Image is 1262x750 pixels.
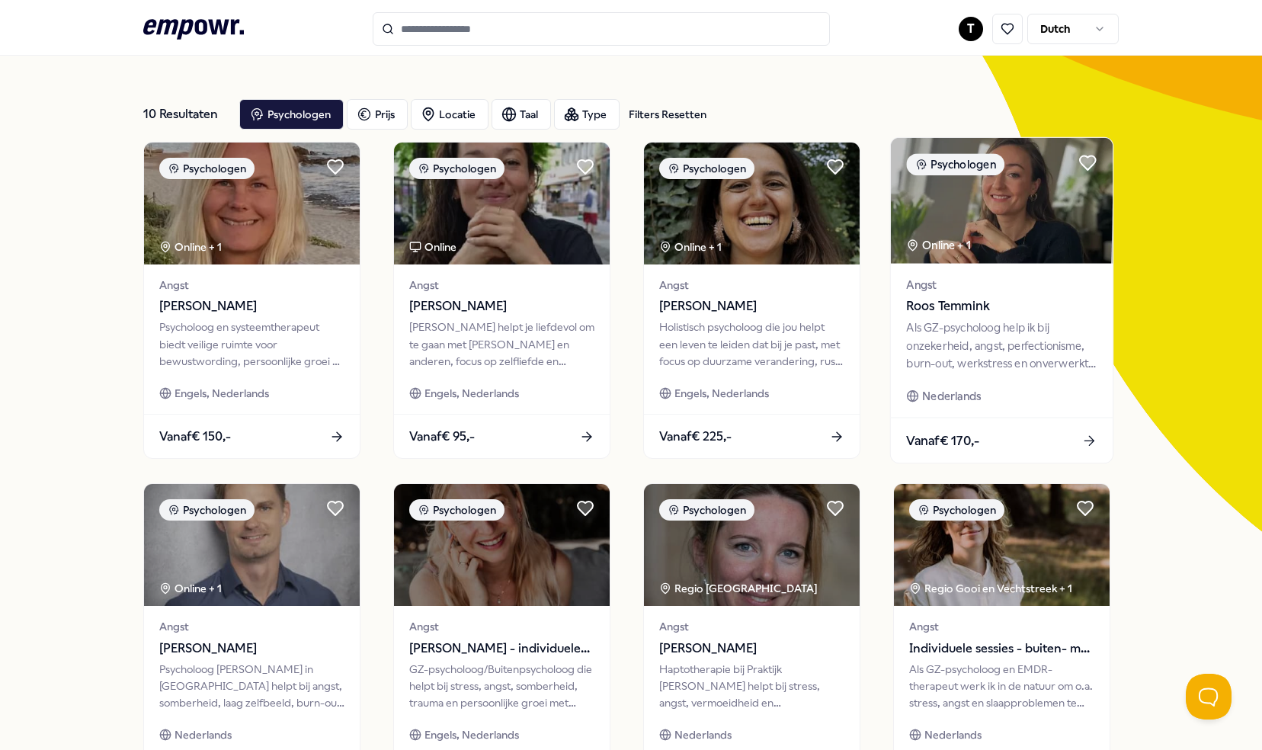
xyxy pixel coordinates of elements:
a: package imagePsychologenOnlineAngst[PERSON_NAME][PERSON_NAME] helpt je liefdevol om te gaan met [... [393,142,610,459]
span: Roos Temmink [906,296,1097,316]
div: Regio [GEOGRAPHIC_DATA] [659,580,820,597]
a: package imagePsychologenOnline + 1Angst[PERSON_NAME]Psycholoog en systeemtherapeut biedt veilige ... [143,142,360,459]
div: Psychologen [906,153,1004,175]
span: Nederlands [175,726,232,743]
div: Psycholoog [PERSON_NAME] in [GEOGRAPHIC_DATA] helpt bij angst, somberheid, laag zelfbeeld, burn-o... [159,661,344,712]
div: Psychologen [909,499,1004,521]
img: package image [644,143,860,264]
span: Nederlands [924,726,982,743]
div: Psychologen [409,499,504,521]
div: [PERSON_NAME] helpt je liefdevol om te gaan met [PERSON_NAME] en anderen, focus op zelfliefde en ... [409,319,594,370]
span: Angst [159,277,344,293]
div: Als GZ-psycholoog help ik bij onzekerheid, angst, perfectionisme, burn-out, werkstress en onverwe... [906,319,1097,372]
span: [PERSON_NAME] [659,639,844,659]
span: Engels, Nederlands [424,385,519,402]
div: Online + 1 [159,239,222,255]
div: Als GZ-psycholoog en EMDR-therapeut werk ik in de natuur om o.a. stress, angst en slaapproblemen ... [909,661,1094,712]
span: Engels, Nederlands [424,726,519,743]
div: Regio Gooi en Vechtstreek + 1 [909,580,1072,597]
span: Engels, Nederlands [175,385,269,402]
div: Psychologen [659,499,754,521]
span: Angst [159,618,344,635]
span: Angst [906,276,1097,293]
span: Vanaf € 150,- [159,427,231,447]
span: Engels, Nederlands [674,385,769,402]
span: Nederlands [674,726,732,743]
div: Psychologen [159,158,255,179]
div: Online + 1 [659,239,722,255]
span: Angst [409,618,594,635]
div: Filters Resetten [629,106,706,123]
button: Taal [492,99,551,130]
img: package image [894,484,1110,606]
div: GZ-psycholoog/Buitenpsycholoog die helpt bij stress, angst, somberheid, trauma en persoonlijke gr... [409,661,594,712]
input: Search for products, categories or subcategories [373,12,830,46]
button: Psychologen [239,99,344,130]
span: Angst [659,618,844,635]
img: package image [394,143,610,264]
span: Nederlands [922,387,981,405]
div: Online + 1 [906,236,970,254]
iframe: Help Scout Beacon - Open [1186,674,1232,720]
img: package image [144,143,360,264]
div: Psycholoog en systeemtherapeut biedt veilige ruimte voor bewustwording, persoonlijke groei en men... [159,319,344,370]
span: Vanaf € 170,- [906,431,979,450]
div: Online [409,239,456,255]
button: Type [554,99,620,130]
img: package image [144,484,360,606]
span: Angst [409,277,594,293]
button: Prijs [347,99,408,130]
span: Angst [909,618,1094,635]
img: package image [644,484,860,606]
span: [PERSON_NAME] [409,296,594,316]
button: Locatie [411,99,488,130]
span: [PERSON_NAME] - individuele sessies [409,639,594,659]
a: package imagePsychologenOnline + 1Angst[PERSON_NAME]Holistisch psycholoog die jou helpt een leven... [643,142,860,459]
div: Psychologen [659,158,754,179]
span: [PERSON_NAME] [159,296,344,316]
a: package imagePsychologenOnline + 1AngstRoos TemminkAls GZ-psycholoog help ik bij onzekerheid, ang... [890,137,1114,464]
span: [PERSON_NAME] [159,639,344,659]
div: Psychologen [159,499,255,521]
span: Angst [659,277,844,293]
div: Haptotherapie bij Praktijk [PERSON_NAME] helpt bij stress, angst, vermoeidheid en onverklaarbare ... [659,661,844,712]
span: Individuele sessies - buiten- met [PERSON_NAME] [909,639,1094,659]
button: T [959,17,983,41]
div: Holistisch psycholoog die jou helpt een leven te leiden dat bij je past, met focus op duurzame ve... [659,319,844,370]
div: Psychologen [409,158,504,179]
span: [PERSON_NAME] [659,296,844,316]
img: package image [891,138,1113,264]
span: Vanaf € 95,- [409,427,475,447]
span: Vanaf € 225,- [659,427,732,447]
div: Online + 1 [159,580,222,597]
img: package image [394,484,610,606]
div: 10 Resultaten [143,99,227,130]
